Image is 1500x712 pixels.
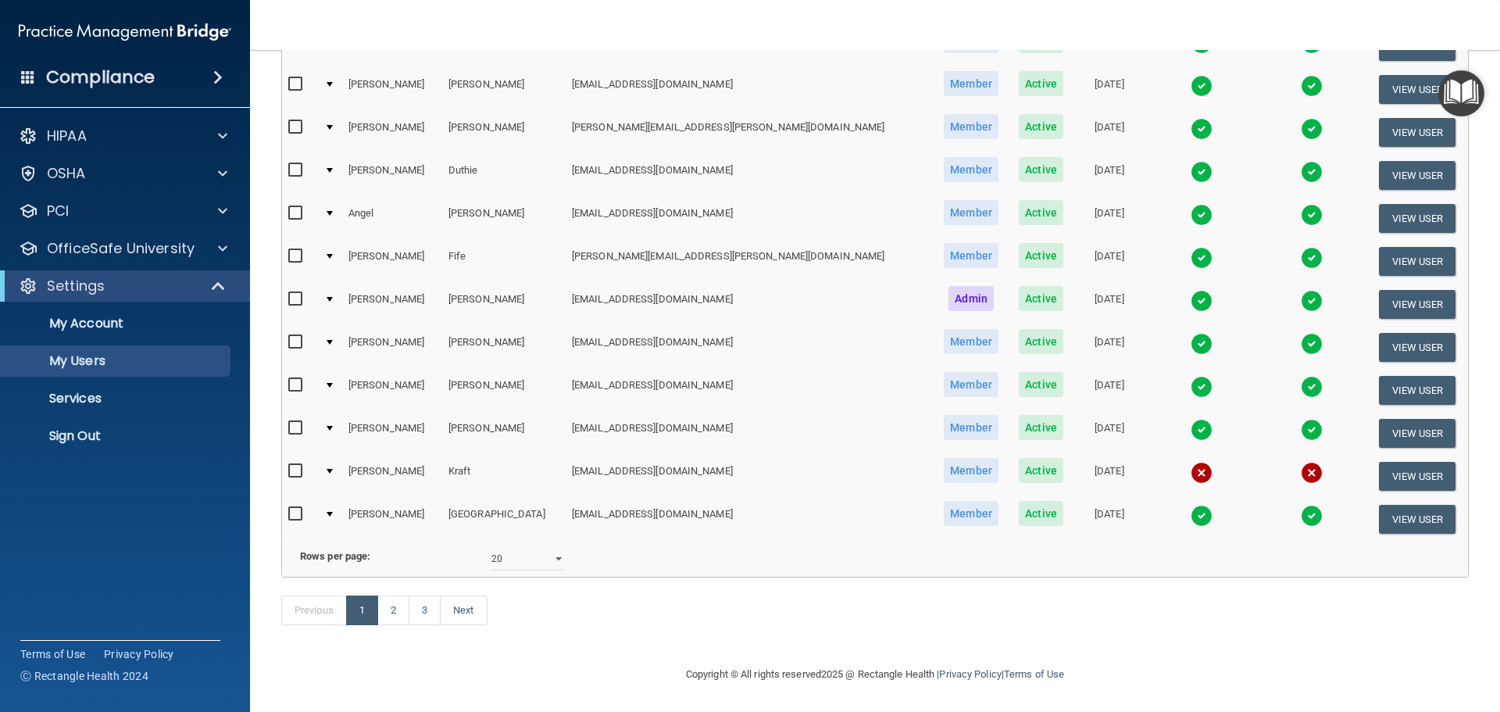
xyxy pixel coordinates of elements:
[939,668,1001,680] a: Privacy Policy
[944,200,998,225] span: Member
[1379,333,1456,362] button: View User
[1019,243,1063,268] span: Active
[1019,200,1063,225] span: Active
[944,415,998,440] span: Member
[1301,118,1323,140] img: tick.e7d51cea.svg
[566,68,934,111] td: [EMAIL_ADDRESS][DOMAIN_NAME]
[944,458,998,483] span: Member
[281,596,347,625] a: Previous
[1379,75,1456,104] button: View User
[19,127,227,145] a: HIPAA
[1301,204,1323,226] img: tick.e7d51cea.svg
[47,239,195,258] p: OfficeSafe University
[1019,286,1063,311] span: Active
[1073,111,1146,154] td: [DATE]
[1379,204,1456,233] button: View User
[1301,462,1323,484] img: cross.ca9f0e7f.svg
[1379,462,1456,491] button: View User
[342,283,442,326] td: [PERSON_NAME]
[1301,505,1323,527] img: tick.e7d51cea.svg
[1379,247,1456,276] button: View User
[1019,71,1063,96] span: Active
[1073,455,1146,498] td: [DATE]
[1379,290,1456,319] button: View User
[1191,161,1212,183] img: tick.e7d51cea.svg
[566,240,934,283] td: [PERSON_NAME][EMAIL_ADDRESS][PERSON_NAME][DOMAIN_NAME]
[1073,283,1146,326] td: [DATE]
[944,372,998,397] span: Member
[342,412,442,455] td: [PERSON_NAME]
[409,596,441,625] a: 3
[1301,75,1323,97] img: tick.e7d51cea.svg
[1379,161,1456,190] button: View User
[948,286,994,311] span: Admin
[1004,668,1064,680] a: Terms of Use
[944,114,998,139] span: Member
[566,283,934,326] td: [EMAIL_ADDRESS][DOMAIN_NAME]
[944,329,998,354] span: Member
[19,164,227,183] a: OSHA
[1073,197,1146,240] td: [DATE]
[1379,376,1456,405] button: View User
[1438,70,1484,116] button: Open Resource Center
[342,498,442,540] td: [PERSON_NAME]
[19,277,227,295] a: Settings
[1191,290,1212,312] img: tick.e7d51cea.svg
[442,240,566,283] td: Fife
[1073,369,1146,412] td: [DATE]
[10,391,223,406] p: Services
[342,240,442,283] td: [PERSON_NAME]
[442,455,566,498] td: Kraft
[104,646,174,662] a: Privacy Policy
[566,111,934,154] td: [PERSON_NAME][EMAIL_ADDRESS][PERSON_NAME][DOMAIN_NAME]
[442,412,566,455] td: [PERSON_NAME]
[1191,118,1212,140] img: tick.e7d51cea.svg
[342,154,442,197] td: [PERSON_NAME]
[342,369,442,412] td: [PERSON_NAME]
[342,197,442,240] td: Angel
[1379,419,1456,448] button: View User
[442,111,566,154] td: [PERSON_NAME]
[1301,376,1323,398] img: tick.e7d51cea.svg
[300,550,370,562] b: Rows per page:
[1301,290,1323,312] img: tick.e7d51cea.svg
[342,111,442,154] td: [PERSON_NAME]
[1191,75,1212,97] img: tick.e7d51cea.svg
[442,197,566,240] td: [PERSON_NAME]
[566,369,934,412] td: [EMAIL_ADDRESS][DOMAIN_NAME]
[944,157,998,182] span: Member
[1191,333,1212,355] img: tick.e7d51cea.svg
[1191,376,1212,398] img: tick.e7d51cea.svg
[1073,326,1146,369] td: [DATE]
[19,16,231,48] img: PMB logo
[1301,333,1323,355] img: tick.e7d51cea.svg
[566,498,934,540] td: [EMAIL_ADDRESS][DOMAIN_NAME]
[10,428,223,444] p: Sign Out
[46,66,155,88] h4: Compliance
[19,239,227,258] a: OfficeSafe University
[442,68,566,111] td: [PERSON_NAME]
[342,326,442,369] td: [PERSON_NAME]
[1301,161,1323,183] img: tick.e7d51cea.svg
[1073,68,1146,111] td: [DATE]
[377,596,409,625] a: 2
[1073,498,1146,540] td: [DATE]
[1379,505,1456,534] button: View User
[1019,372,1063,397] span: Active
[566,326,934,369] td: [EMAIL_ADDRESS][DOMAIN_NAME]
[10,316,223,331] p: My Account
[442,326,566,369] td: [PERSON_NAME]
[440,596,487,625] a: Next
[566,154,934,197] td: [EMAIL_ADDRESS][DOMAIN_NAME]
[1191,505,1212,527] img: tick.e7d51cea.svg
[47,127,87,145] p: HIPAA
[1019,415,1063,440] span: Active
[1073,154,1146,197] td: [DATE]
[1191,247,1212,269] img: tick.e7d51cea.svg
[1191,462,1212,484] img: cross.ca9f0e7f.svg
[566,455,934,498] td: [EMAIL_ADDRESS][DOMAIN_NAME]
[1019,329,1063,354] span: Active
[10,353,223,369] p: My Users
[1019,501,1063,526] span: Active
[1191,419,1212,441] img: tick.e7d51cea.svg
